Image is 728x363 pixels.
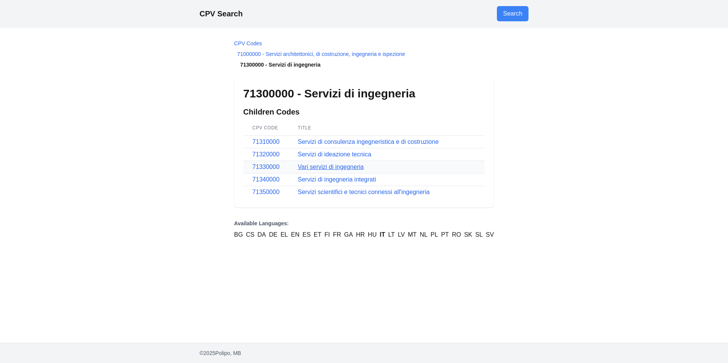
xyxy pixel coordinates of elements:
a: Servizi scientifici e tecnici connessi all'ingegneria [298,189,429,195]
a: IT [380,230,385,239]
p: © 2025 Polipo, MB [200,349,528,357]
a: GA [344,230,353,239]
a: MT [408,230,417,239]
a: LV [398,230,405,239]
a: PT [441,230,449,239]
nav: Language Versions [234,220,494,239]
a: CPV Codes [234,40,262,46]
a: BG [234,230,243,239]
a: Servizi di ideazione tecnica [298,151,371,158]
a: DA [257,230,266,239]
a: FI [324,230,330,239]
a: FR [333,230,341,239]
a: HU [368,230,377,239]
h2: Children Codes [243,107,485,117]
a: RO [452,230,461,239]
p: Available Languages: [234,220,494,227]
a: Vari servizi di ingegneria [298,164,364,170]
a: Go to search [497,6,528,21]
a: SV [486,230,494,239]
a: CPV Search [200,10,243,18]
a: NL [420,230,427,239]
a: ES [303,230,311,239]
a: Servizi di ingegneria integrati [298,176,376,183]
li: 71300000 - Servizi di ingegneria [234,61,494,68]
a: 71000000 - Servizi architettonici, di costruzione, ingegneria e ispezione [237,51,405,57]
a: EL [281,230,288,239]
a: Servizi di consulenza ingegneristica e di costruzione [298,139,439,145]
a: HR [356,230,365,239]
th: Title [289,120,485,136]
a: PL [431,230,438,239]
h1: 71300000 - Servizi di ingegneria [243,87,485,100]
a: LT [388,230,394,239]
a: CS [246,230,254,239]
a: DE [269,230,277,239]
a: 71310000 [252,139,279,145]
nav: Breadcrumb [234,40,494,68]
a: 71330000 [252,164,279,170]
a: 71320000 [252,151,279,158]
a: SK [464,230,472,239]
a: 71350000 [252,189,279,195]
a: 71340000 [252,176,279,183]
a: SL [475,230,483,239]
th: CPV Code [243,120,289,136]
a: EN [291,230,299,239]
a: ET [314,230,321,239]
